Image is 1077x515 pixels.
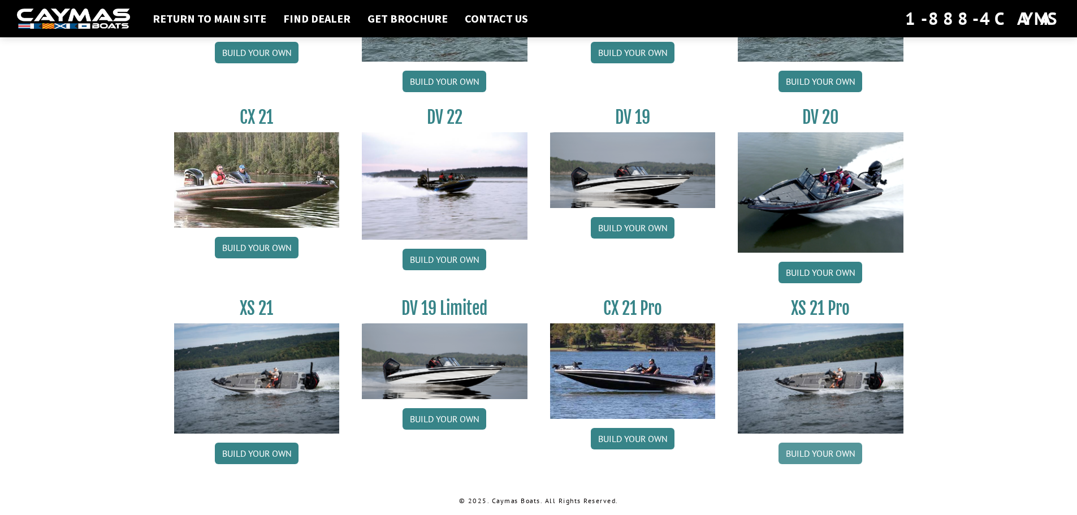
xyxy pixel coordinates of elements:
[403,71,486,92] a: Build your own
[550,107,716,128] h3: DV 19
[174,496,903,506] p: © 2025. Caymas Boats. All Rights Reserved.
[362,132,527,240] img: DV22_original_motor_cropped_for_caymas_connect.jpg
[215,42,299,63] a: Build your own
[738,323,903,434] img: XS_21_thumbnail.jpg
[174,298,340,319] h3: XS 21
[403,249,486,270] a: Build your own
[174,107,340,128] h3: CX 21
[362,298,527,319] h3: DV 19 Limited
[550,132,716,208] img: dv-19-ban_from_website_for_caymas_connect.png
[591,428,674,449] a: Build your own
[738,132,903,253] img: DV_20_from_website_for_caymas_connect.png
[174,132,340,227] img: CX21_thumb.jpg
[738,107,903,128] h3: DV 20
[215,443,299,464] a: Build your own
[147,11,272,26] a: Return to main site
[362,107,527,128] h3: DV 22
[362,323,527,399] img: dv-19-ban_from_website_for_caymas_connect.png
[905,6,1060,31] div: 1-888-4CAYMAS
[362,11,453,26] a: Get Brochure
[591,217,674,239] a: Build your own
[174,323,340,434] img: XS_21_thumbnail.jpg
[778,262,862,283] a: Build your own
[215,237,299,258] a: Build your own
[459,11,534,26] a: Contact Us
[778,71,862,92] a: Build your own
[778,443,862,464] a: Build your own
[591,42,674,63] a: Build your own
[550,323,716,418] img: CX-21Pro_thumbnail.jpg
[17,8,130,29] img: white-logo-c9c8dbefe5ff5ceceb0f0178aa75bf4bb51f6bca0971e226c86eb53dfe498488.png
[550,298,716,319] h3: CX 21 Pro
[278,11,356,26] a: Find Dealer
[403,408,486,430] a: Build your own
[738,298,903,319] h3: XS 21 Pro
